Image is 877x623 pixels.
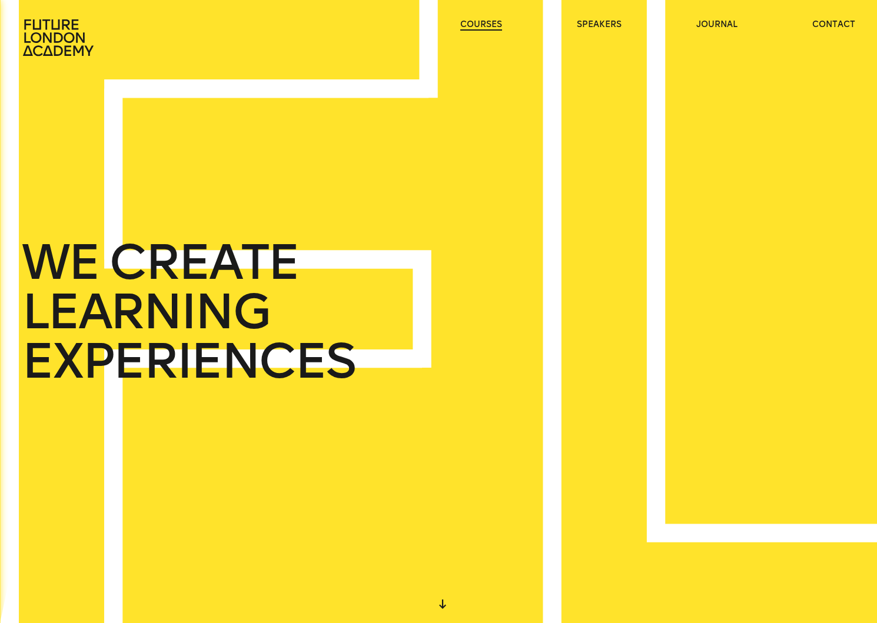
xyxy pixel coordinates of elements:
a: speakers [577,19,622,31]
span: CREATE [109,238,299,287]
span: LEARNING [22,287,270,337]
span: WE [22,238,99,287]
span: EXPERIENCES [22,337,355,386]
a: journal [696,19,738,31]
a: courses [460,19,502,31]
a: contact [812,19,855,31]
